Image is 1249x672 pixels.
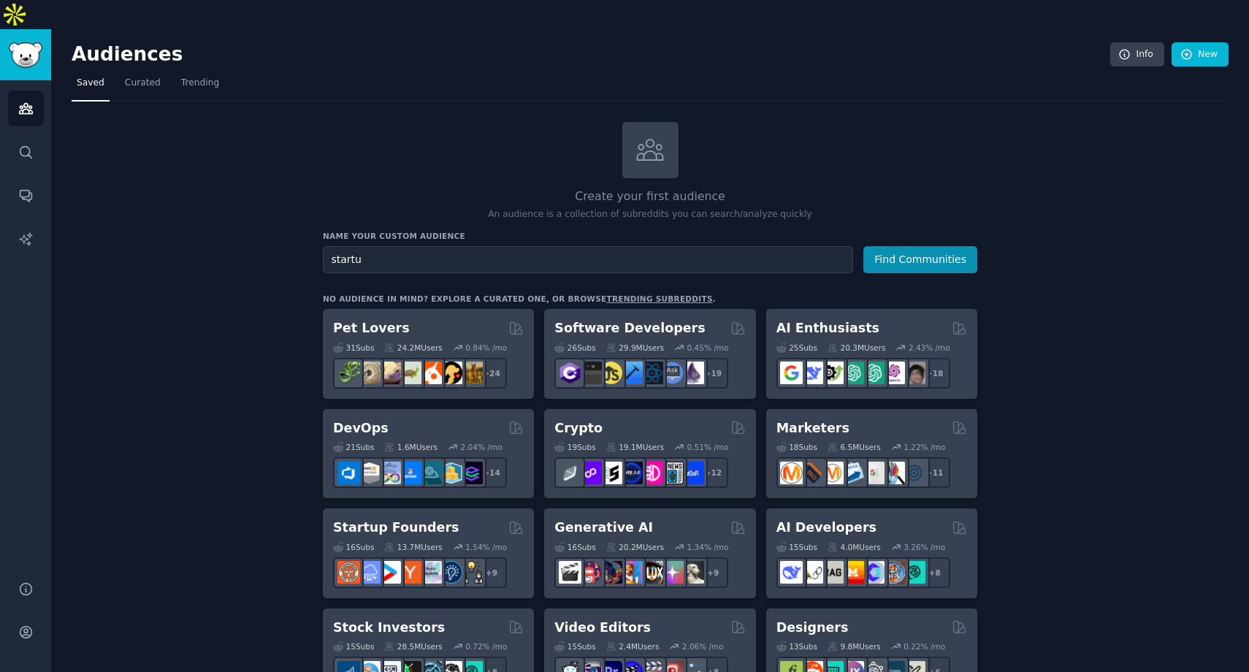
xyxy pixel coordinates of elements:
[476,358,507,389] div: + 24
[882,561,905,584] img: llmops
[378,462,401,484] img: Docker_DevOps
[661,561,684,584] img: starryai
[903,561,925,584] img: AIDevelopersSociety
[440,362,462,384] img: PetAdvice
[920,557,950,588] div: + 8
[828,442,881,452] div: 6.5M Users
[641,362,663,384] img: reactnative
[72,43,1110,66] h2: Audiences
[681,362,704,384] img: elixir
[776,442,817,452] div: 18 Sub s
[801,561,823,584] img: LangChain
[821,362,844,384] img: AItoolsCatalog
[554,542,595,552] div: 16 Sub s
[333,641,374,652] div: 15 Sub s
[120,72,166,102] a: Curated
[882,462,905,484] img: MarketingResearch
[841,462,864,484] img: Emailmarketing
[606,442,664,452] div: 19.1M Users
[554,442,595,452] div: 19 Sub s
[1110,42,1164,67] a: Info
[440,561,462,584] img: Entrepreneurship
[687,542,729,552] div: 1.34 % /mo
[904,542,945,552] div: 3.26 % /mo
[579,362,602,384] img: software
[358,462,381,484] img: AWS_Certified_Experts
[698,557,728,588] div: + 9
[384,343,442,353] div: 24.2M Users
[920,358,950,389] div: + 18
[176,72,224,102] a: Trending
[323,231,977,241] h3: Name your custom audience
[419,362,442,384] img: cockatiel
[903,462,925,484] img: OnlineMarketing
[828,343,885,353] div: 20.3M Users
[399,462,421,484] img: DevOpsLinks
[333,542,374,552] div: 16 Sub s
[323,208,977,221] p: An audience is a collection of subreddits you can search/analyze quickly
[554,519,653,537] h2: Generative AI
[606,294,712,303] a: trending subreddits
[606,343,664,353] div: 29.9M Users
[776,319,879,337] h2: AI Enthusiasts
[909,343,950,353] div: 2.43 % /mo
[687,442,729,452] div: 0.51 % /mo
[821,462,844,484] img: AskMarketing
[559,462,581,484] img: ethfinance
[776,343,817,353] div: 25 Sub s
[828,641,881,652] div: 9.8M Users
[776,641,817,652] div: 13 Sub s
[384,542,442,552] div: 13.7M Users
[333,419,389,438] h2: DevOps
[641,462,663,484] img: defiblockchain
[333,519,459,537] h2: Startup Founders
[687,343,729,353] div: 0.45 % /mo
[801,362,823,384] img: DeepSeek
[399,561,421,584] img: ycombinator
[465,542,507,552] div: 1.54 % /mo
[358,561,381,584] img: SaaS
[323,294,716,304] div: No audience in mind? Explore a curated one, or browse .
[476,557,507,588] div: + 9
[399,362,421,384] img: turtle
[579,561,602,584] img: dalle2
[358,362,381,384] img: ballpython
[337,462,360,484] img: azuredevops
[606,542,664,552] div: 20.2M Users
[337,561,360,584] img: EntrepreneurRideAlong
[776,542,817,552] div: 15 Sub s
[862,362,885,384] img: chatgpt_prompts_
[863,246,977,273] button: Find Communities
[333,319,410,337] h2: Pet Lovers
[554,343,595,353] div: 26 Sub s
[828,542,881,552] div: 4.0M Users
[681,462,704,484] img: defi_
[903,362,925,384] img: ArtificalIntelligence
[606,641,660,652] div: 2.4M Users
[419,561,442,584] img: indiehackers
[776,419,849,438] h2: Marketers
[661,362,684,384] img: AskComputerScience
[641,561,663,584] img: FluxAI
[333,442,374,452] div: 21 Sub s
[460,362,483,384] img: dogbreed
[559,561,581,584] img: aivideo
[698,457,728,488] div: + 12
[440,462,462,484] img: aws_cdk
[554,419,603,438] h2: Crypto
[620,561,643,584] img: sdforall
[419,462,442,484] img: platformengineering
[460,561,483,584] img: growmybusiness
[125,77,161,90] span: Curated
[554,619,651,637] h2: Video Editors
[904,442,945,452] div: 1.22 % /mo
[600,561,622,584] img: deepdream
[323,188,977,206] h2: Create your first audience
[776,619,849,637] h2: Designers
[600,462,622,484] img: ethstaker
[461,442,503,452] div: 2.04 % /mo
[465,641,507,652] div: 0.72 % /mo
[904,641,945,652] div: 0.22 % /mo
[661,462,684,484] img: CryptoNews
[384,442,438,452] div: 1.6M Users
